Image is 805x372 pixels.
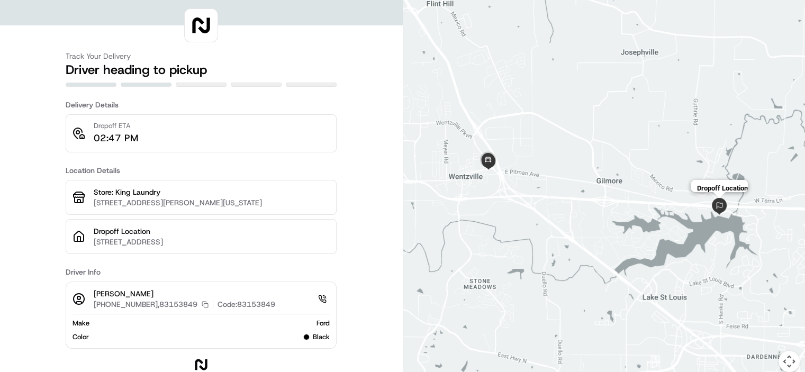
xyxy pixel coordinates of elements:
button: Map camera controls [779,351,800,372]
p: 02:47 PM [94,131,138,146]
p: [PHONE_NUMBER],83153849 [94,299,197,310]
span: black [313,332,330,342]
p: Dropoff ETA [94,121,138,131]
span: Ford [316,319,330,328]
p: [STREET_ADDRESS] [94,237,330,247]
p: Dropoff Location [697,184,748,192]
span: Color [73,332,89,342]
p: [STREET_ADDRESS][PERSON_NAME][US_STATE] [94,197,330,208]
p: [PERSON_NAME] [94,288,275,299]
h3: Driver Info [66,267,337,277]
span: Make [73,319,89,328]
h3: Location Details [66,165,337,176]
h3: Track Your Delivery [66,51,337,61]
p: Code: 83153849 [218,299,275,310]
h3: Delivery Details [66,99,337,110]
p: Dropoff Location [94,226,330,237]
p: Store: King Laundry [94,187,330,197]
h2: Driver heading to pickup [66,61,337,78]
